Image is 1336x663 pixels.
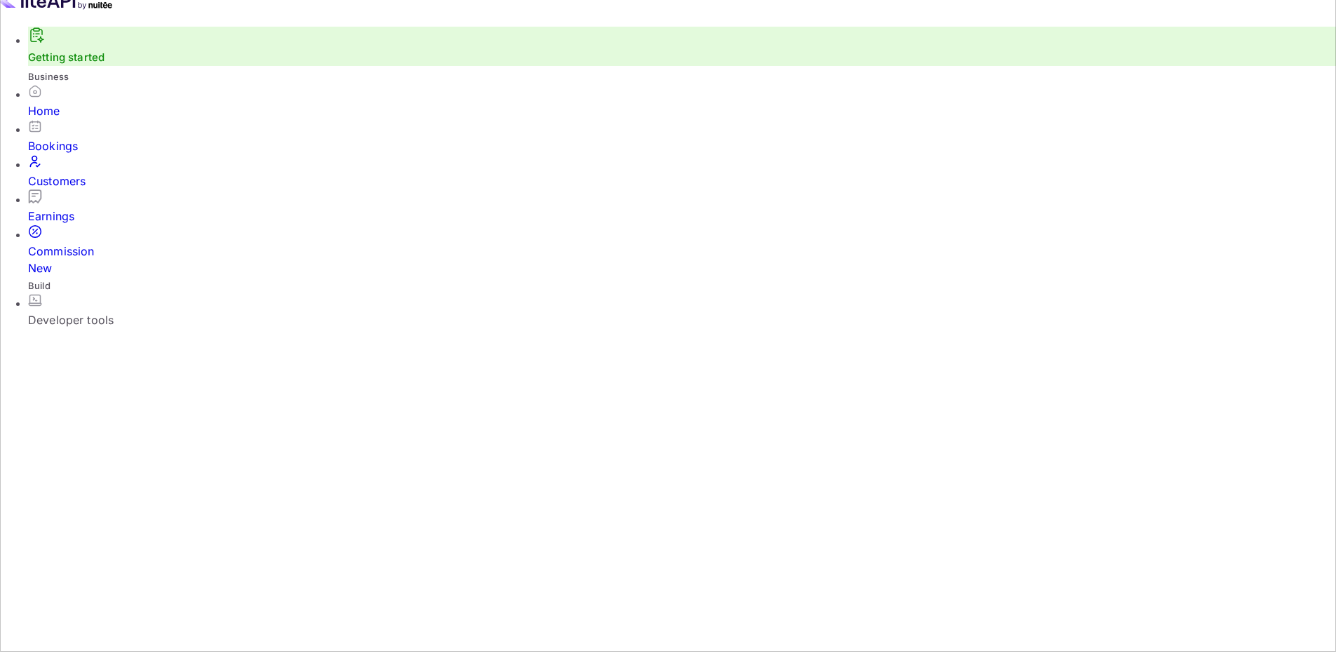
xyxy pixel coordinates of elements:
div: Getting started [28,27,1336,66]
div: Earnings [28,208,1336,225]
a: Bookings [28,119,1336,154]
div: Bookings [28,138,1336,154]
span: Business [28,71,69,82]
div: Home [28,102,1336,119]
div: New [28,260,1336,276]
span: Build [28,280,50,291]
div: Customers [28,173,1336,189]
a: Earnings [28,189,1336,225]
a: Getting started [28,51,104,64]
a: Customers [28,154,1336,189]
a: CommissionNew [28,225,1336,276]
div: Commission [28,243,1336,276]
a: Home [28,84,1336,119]
div: Developer tools [28,312,1336,328]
